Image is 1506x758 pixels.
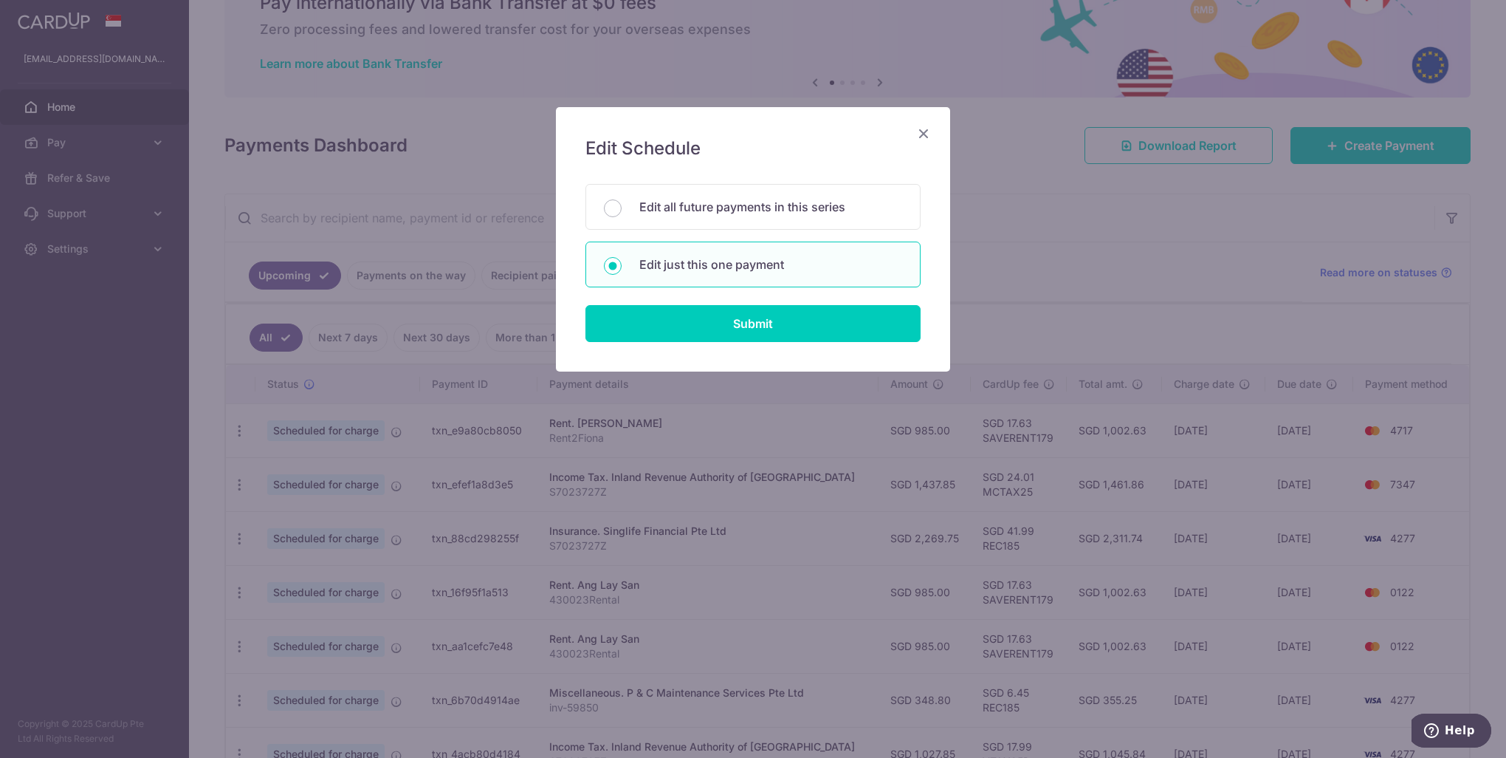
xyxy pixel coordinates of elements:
p: Edit just this one payment [639,256,902,273]
button: Close [915,125,932,143]
h5: Edit Schedule [585,137,921,160]
span: Help [33,10,63,24]
input: Submit [585,305,921,342]
p: Edit all future payments in this series [639,198,902,216]
iframe: Opens a widget where you can find more information [1412,714,1491,751]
